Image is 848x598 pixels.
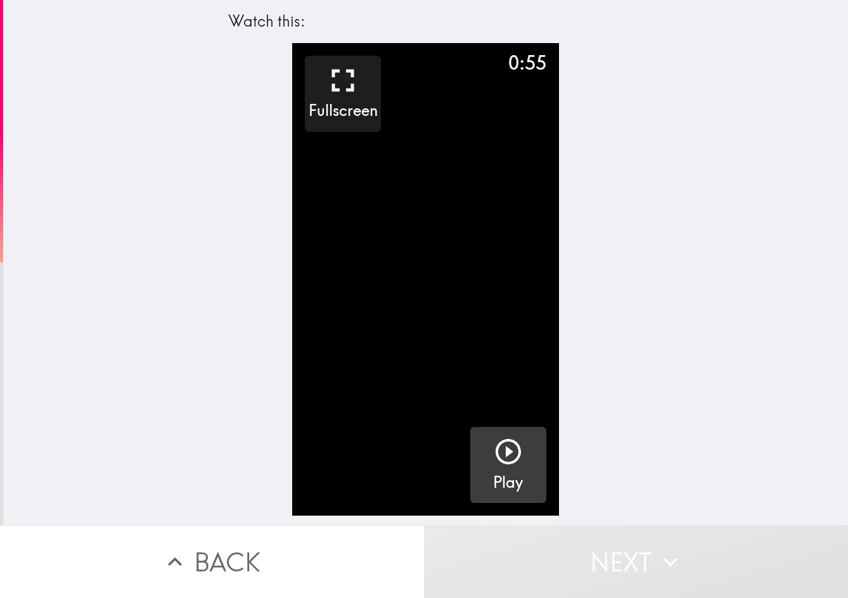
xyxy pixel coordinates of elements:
h5: Fullscreen [309,100,378,122]
div: 0:55 [508,49,546,76]
h5: Play [493,472,523,493]
button: Play [470,427,546,503]
div: Watch this: [228,11,624,32]
button: Fullscreen [305,56,381,132]
button: Next [424,525,848,598]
